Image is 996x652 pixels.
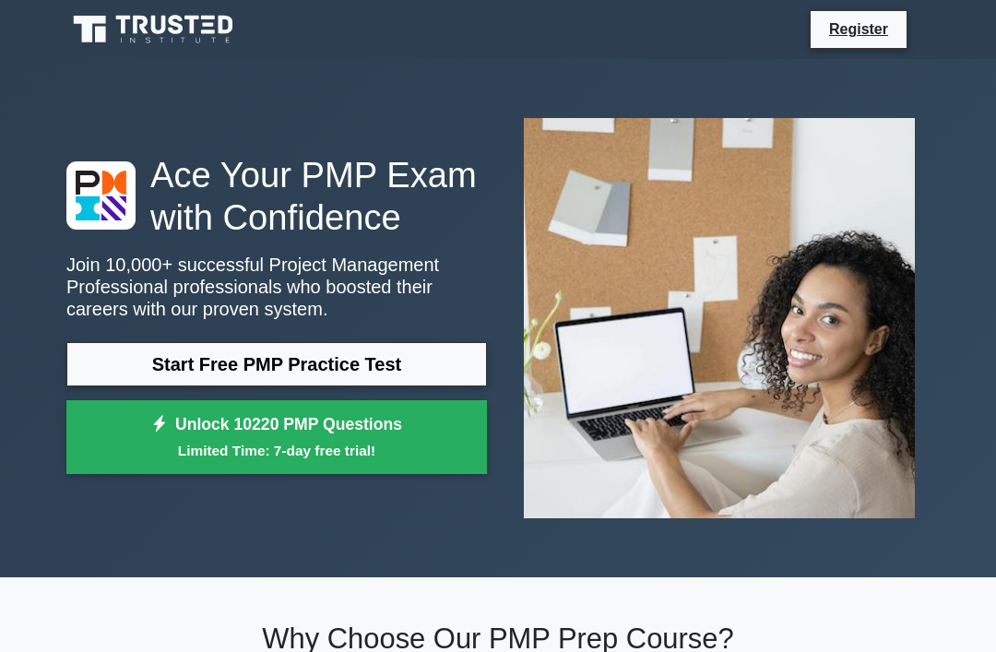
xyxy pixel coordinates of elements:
a: Unlock 10220 PMP QuestionsLimited Time: 7-day free trial! [66,400,487,474]
h1: Ace Your PMP Exam with Confidence [66,154,487,239]
a: Register [818,18,899,41]
a: Start Free PMP Practice Test [66,342,487,386]
p: Join 10,000+ successful Project Management Professional professionals who boosted their careers w... [66,254,487,320]
small: Limited Time: 7-day free trial! [89,440,464,461]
